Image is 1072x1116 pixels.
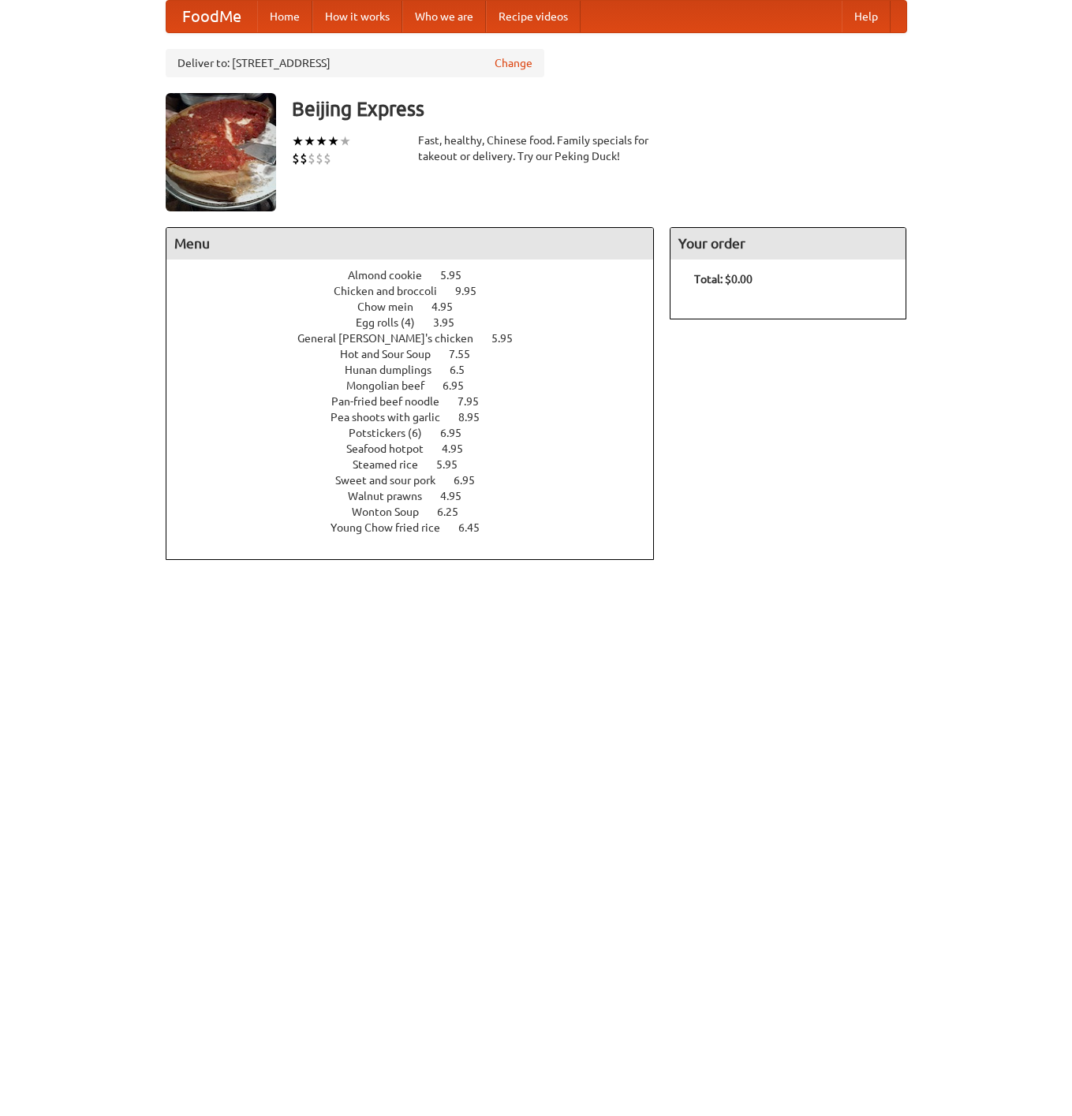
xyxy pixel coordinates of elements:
a: Chicken and broccoli 9.95 [334,285,506,297]
a: FoodMe [166,1,257,32]
span: 6.5 [450,364,480,376]
span: 3.95 [433,316,470,329]
span: Sweet and sour pork [335,474,451,487]
div: Deliver to: [STREET_ADDRESS] [166,49,544,77]
a: Recipe videos [486,1,581,32]
li: ★ [316,133,327,150]
span: Almond cookie [348,269,438,282]
a: General [PERSON_NAME]'s chicken 5.95 [297,332,542,345]
a: Hunan dumplings 6.5 [345,364,494,376]
span: 5.95 [491,332,529,345]
span: 6.95 [440,427,477,439]
span: 4.95 [440,490,477,502]
span: Egg rolls (4) [356,316,431,329]
span: Walnut prawns [348,490,438,502]
a: Sweet and sour pork 6.95 [335,474,504,487]
li: $ [292,150,300,167]
span: 6.25 [437,506,474,518]
span: Hot and Sour Soup [340,348,446,360]
span: General [PERSON_NAME]'s chicken [297,332,489,345]
span: 4.95 [442,442,479,455]
a: Home [257,1,312,32]
img: angular.jpg [166,93,276,211]
span: Young Chow fried rice [331,521,456,534]
a: Young Chow fried rice 6.45 [331,521,509,534]
a: Steamed rice 5.95 [353,458,487,471]
a: Wonton Soup 6.25 [352,506,487,518]
b: Total: $0.00 [694,273,753,286]
a: Pan-fried beef noodle 7.95 [331,395,508,408]
a: Change [495,55,532,71]
a: Almond cookie 5.95 [348,269,491,282]
h4: Your order [670,228,906,259]
span: Hunan dumplings [345,364,447,376]
a: Hot and Sour Soup 7.55 [340,348,499,360]
span: 7.55 [449,348,486,360]
span: Wonton Soup [352,506,435,518]
span: 5.95 [436,458,473,471]
span: 5.95 [440,269,477,282]
a: Who we are [402,1,486,32]
a: Pea shoots with garlic 8.95 [331,411,509,424]
span: Mongolian beef [346,379,440,392]
span: 7.95 [458,395,495,408]
a: Egg rolls (4) 3.95 [356,316,484,329]
a: Mongolian beef 6.95 [346,379,493,392]
a: Help [842,1,891,32]
li: ★ [304,133,316,150]
li: $ [316,150,323,167]
span: 6.95 [454,474,491,487]
span: 9.95 [455,285,492,297]
span: 6.45 [458,521,495,534]
a: Walnut prawns 4.95 [348,490,491,502]
span: Potstickers (6) [349,427,438,439]
li: ★ [327,133,339,150]
span: 8.95 [458,411,495,424]
h4: Menu [166,228,654,259]
li: $ [300,150,308,167]
span: Chow mein [357,300,429,313]
span: Steamed rice [353,458,434,471]
span: 4.95 [431,300,469,313]
li: ★ [292,133,304,150]
span: Pea shoots with garlic [331,411,456,424]
a: Chow mein 4.95 [357,300,482,313]
span: Chicken and broccoli [334,285,453,297]
li: $ [323,150,331,167]
span: 6.95 [443,379,480,392]
li: ★ [339,133,351,150]
a: Seafood hotpot 4.95 [346,442,492,455]
li: $ [308,150,316,167]
a: Potstickers (6) 6.95 [349,427,491,439]
span: Pan-fried beef noodle [331,395,455,408]
span: Seafood hotpot [346,442,439,455]
div: Fast, healthy, Chinese food. Family specials for takeout or delivery. Try our Peking Duck! [418,133,655,164]
a: How it works [312,1,402,32]
h3: Beijing Express [292,93,907,125]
